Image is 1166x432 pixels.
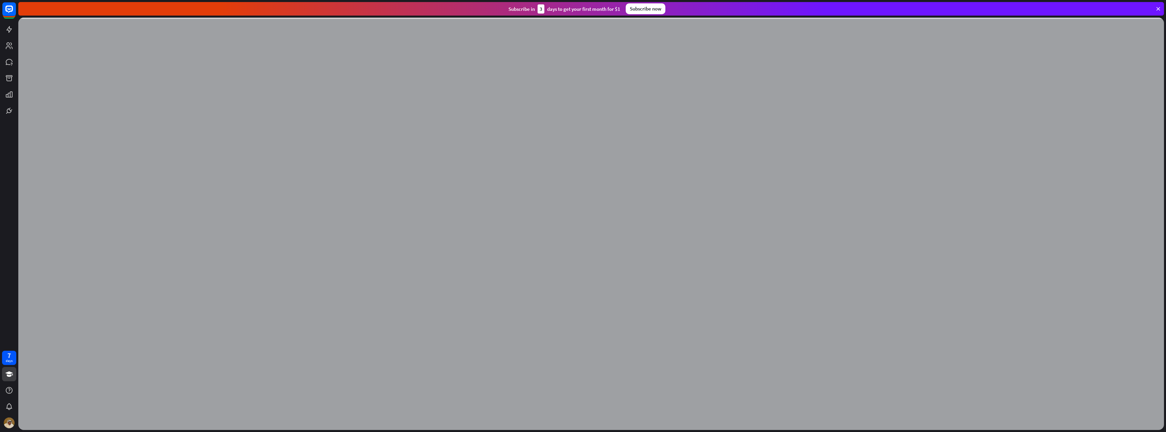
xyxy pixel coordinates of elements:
[2,351,16,365] a: 7 days
[626,3,665,14] div: Subscribe now
[7,352,11,359] div: 7
[508,4,620,14] div: Subscribe in days to get your first month for $1
[538,4,544,14] div: 3
[6,359,13,363] div: days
